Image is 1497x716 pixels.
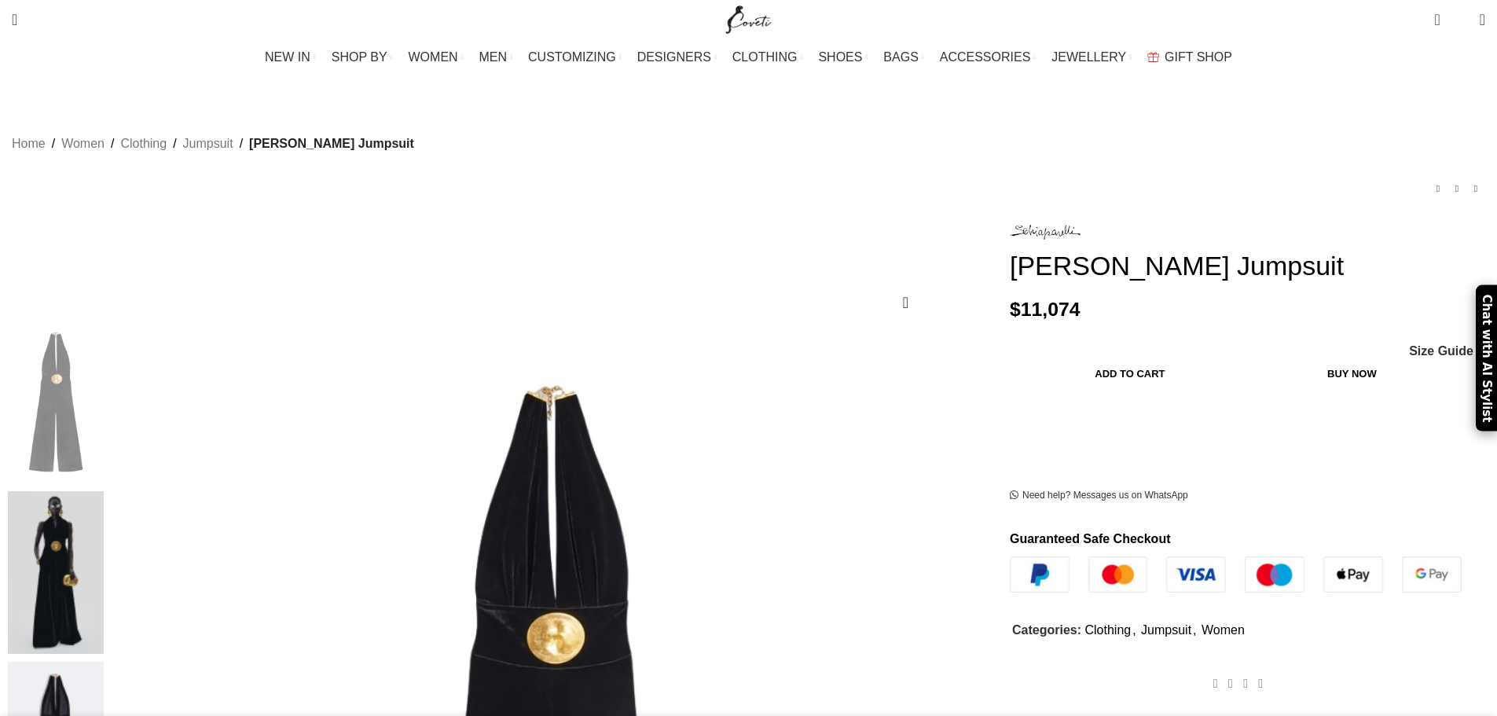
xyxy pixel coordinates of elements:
a: GIFT SHOP [1147,42,1232,73]
span: 0 [1436,8,1447,20]
span: [PERSON_NAME] Jumpsuit [249,134,414,154]
nav: Breadcrumb [12,134,414,154]
a: DESIGNERS [637,42,717,73]
a: Search [4,4,25,35]
span: MEN [479,50,508,64]
a: X social link [1223,672,1238,695]
a: Pinterest social link [1238,672,1253,695]
div: Main navigation [4,42,1493,73]
a: MEN [479,42,512,73]
img: guaranteed-safe-checkout-bordered.j [1010,556,1462,593]
span: GIFT SHOP [1165,50,1232,64]
span: ACCESSORIES [940,50,1031,64]
a: SHOES [818,42,868,73]
a: 0 [1426,4,1447,35]
div: My Wishlist [1452,4,1468,35]
a: Jumpsuit [1141,623,1191,637]
img: GiftBag [1147,52,1159,62]
a: Need help? Messages us on WhatsApp [1010,490,1188,502]
span: NEW IN [265,50,310,64]
a: CLOTHING [732,42,803,73]
span: Size Guide [1409,345,1473,358]
a: Size Guide [1408,345,1473,358]
a: ACCESSORIES [940,42,1037,73]
a: Clothing [120,134,167,154]
a: CUSTOMIZING [528,42,622,73]
span: 0 [1455,16,1467,28]
button: Buy now [1250,358,1454,391]
img: Navel Bijoux Jumpsuit [8,320,104,483]
span: , [1193,620,1196,641]
iframe: 安全快速的结账框架 [1028,403,1285,441]
a: WhatsApp social link [1253,672,1268,695]
a: WOMEN [409,42,464,73]
span: , [1132,620,1136,641]
a: Women [1202,623,1245,637]
span: CUSTOMIZING [528,50,616,64]
bdi: 11,074 [1010,299,1081,320]
a: SHOP BY [332,42,393,73]
span: DESIGNERS [637,50,711,64]
a: Facebook social link [1208,672,1223,695]
span: SHOP BY [332,50,387,64]
img: Schiaparelli [1010,225,1081,240]
span: JEWELLERY [1051,50,1126,64]
span: BAGS [883,50,918,64]
a: Next product [1466,179,1485,198]
a: Jumpsuit [183,134,233,154]
a: Women [61,134,105,154]
span: Categories: [1012,623,1081,637]
a: JEWELLERY [1051,42,1132,73]
span: WOMEN [409,50,458,64]
strong: Guaranteed Safe Checkout [1010,532,1171,545]
a: Site logo [722,12,775,25]
button: Add to cart [1018,358,1242,391]
a: NEW IN [265,42,316,73]
a: Previous product [1429,179,1447,198]
span: SHOES [818,50,862,64]
h1: [PERSON_NAME] Jumpsuit [1010,250,1485,282]
a: Home [12,134,46,154]
a: Clothing [1084,623,1131,637]
a: BAGS [883,42,923,73]
span: $ [1010,299,1021,320]
img: bags [8,491,104,655]
span: CLOTHING [732,50,798,64]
